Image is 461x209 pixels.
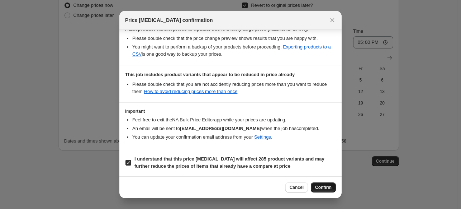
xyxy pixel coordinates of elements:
[144,89,238,94] a: How to avoid reducing prices more than once
[132,134,336,141] li: You can update your confirmation email address from your .
[285,182,308,192] button: Cancel
[125,108,336,114] h3: Important
[132,116,336,124] li: Feel free to exit the NA Bulk Price Editor app while your prices are updating.
[311,182,336,192] button: Confirm
[125,72,295,77] b: This job includes product variants that appear to be reduced in price already
[254,134,271,140] a: Settings
[132,35,336,42] li: Please double check that the price change preview shows results that you are happy with.
[132,44,331,57] a: Exporting products to a CSV
[125,17,213,24] span: Price [MEDICAL_DATA] confirmation
[315,185,332,190] span: Confirm
[327,15,337,25] button: Close
[132,81,336,95] li: Please double check that you are not accidently reducing prices more than you want to reduce them
[290,185,304,190] span: Cancel
[132,43,336,58] li: You might want to perform a backup of your products before proceeding. is one good way to backup ...
[132,125,336,132] li: An email will be sent to when the job has completed .
[180,126,261,131] b: [EMAIL_ADDRESS][DOMAIN_NAME]
[134,156,324,169] b: I understand that this price [MEDICAL_DATA] will affect 285 product variants and may further redu...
